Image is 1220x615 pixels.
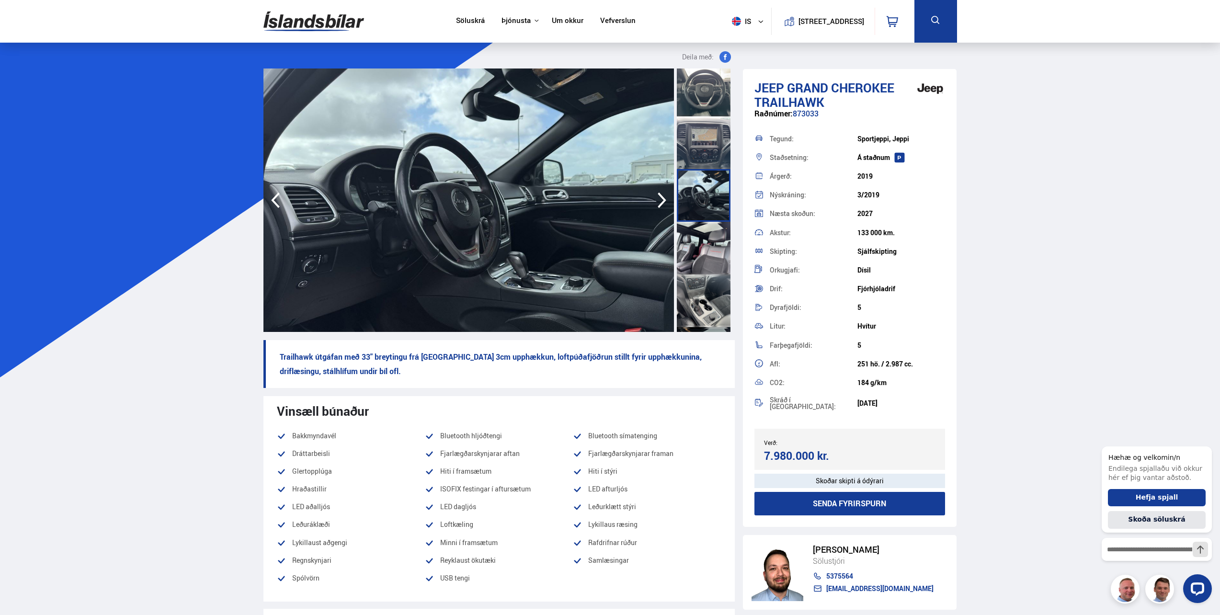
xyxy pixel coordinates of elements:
[277,483,425,495] li: Hraðastillir
[857,266,945,274] div: Dísil
[857,172,945,180] div: 2019
[573,501,721,512] li: Leðurklætt stýri
[770,248,857,255] div: Skipting:
[770,397,857,410] div: Skráð í [GEOGRAPHIC_DATA]:
[813,545,934,555] div: [PERSON_NAME]
[425,448,573,459] li: Fjarlægðarskynjarar aftan
[573,483,721,495] li: LED afturljós
[754,79,784,96] span: Jeep
[770,267,857,273] div: Orkugjafi:
[857,399,945,407] div: [DATE]
[277,430,425,442] li: Bakkmyndavél
[764,449,847,462] div: 7.980.000 kr.
[425,430,573,442] li: Bluetooth hljóðtengi
[770,379,857,386] div: CO2:
[728,7,771,35] button: is
[1094,429,1216,611] iframe: LiveChat chat widget
[682,51,714,63] span: Deila með:
[425,537,573,548] li: Minni í framsætum
[770,304,857,311] div: Dyrafjöldi:
[770,136,857,142] div: Tegund:
[573,448,721,459] li: Fjarlægðarskynjarar framan
[277,572,425,584] li: Spólvörn
[802,17,861,25] button: [STREET_ADDRESS]
[732,17,741,26] img: svg+xml;base64,PHN2ZyB4bWxucz0iaHR0cDovL3d3dy53My5vcmcvMjAwMC9zdmciIHdpZHRoPSI1MTIiIGhlaWdodD0iNT...
[857,322,945,330] div: Hvítur
[770,210,857,217] div: Næsta skoðun:
[857,360,945,368] div: 251 hö. / 2.987 cc.
[277,555,425,566] li: Regnskynjari
[770,154,857,161] div: Staðsetning:
[425,555,573,566] li: Reyklaust ökutæki
[728,17,752,26] span: is
[857,154,945,161] div: Á staðnum
[754,492,946,515] button: Senda fyrirspurn
[573,537,721,548] li: Rafdrifnar rúður
[754,109,946,128] div: 873033
[277,501,425,512] li: LED aðalljós
[857,135,945,143] div: Sportjeppi, Jeppi
[425,466,573,477] li: Hiti í framsætum
[752,544,803,601] img: nhp88E3Fdnt1Opn2.png
[277,537,425,548] li: Lykillaust aðgengi
[263,6,364,37] img: G0Ugv5HjCgRt.svg
[678,51,735,63] button: Deila með:
[770,229,857,236] div: Akstur:
[754,474,946,488] div: Skoðar skipti á ódýrari
[770,285,857,292] div: Drif:
[764,439,850,446] div: Verð:
[425,483,573,495] li: ISOFIX festingar í aftursætum
[857,342,945,349] div: 5
[857,191,945,199] div: 3/2019
[813,555,934,567] div: Sölustjóri
[600,16,636,26] a: Vefverslun
[770,192,857,198] div: Nýskráning:
[277,448,425,459] li: Dráttarbeisli
[263,68,674,332] img: 3365220.jpeg
[770,173,857,180] div: Árgerð:
[552,16,583,26] a: Um okkur
[770,323,857,330] div: Litur:
[770,361,857,367] div: Afl:
[456,16,485,26] a: Söluskrá
[425,572,573,590] li: USB tengi
[857,210,945,217] div: 2027
[911,74,949,103] img: brand logo
[857,285,945,293] div: Fjórhjóladrif
[857,304,945,311] div: 5
[770,342,857,349] div: Farþegafjöldi:
[277,466,425,477] li: Glertopplúga
[277,404,721,418] div: Vinsæll búnaður
[502,16,531,25] button: Þjónusta
[277,519,425,530] li: Leðuráklæði
[573,519,721,530] li: Lykillaus ræsing
[674,68,1084,332] img: 3365221.jpeg
[573,466,721,477] li: Hiti í stýri
[857,379,945,387] div: 184 g/km
[573,430,721,442] li: Bluetooth símatenging
[263,340,735,388] p: Trailhawk útgáfan með 33" breytingu frá [GEOGRAPHIC_DATA] 3cm upphækkun, loftpúðafjöðrun stillt f...
[857,229,945,237] div: 133 000 km.
[754,79,894,111] span: Grand Cherokee TRAILHAWK
[425,501,573,512] li: LED dagljós
[776,8,869,35] a: [STREET_ADDRESS]
[425,519,573,530] li: Loftkæling
[573,555,721,566] li: Samlæsingar
[813,572,934,580] a: 5375564
[813,585,934,592] a: [EMAIL_ADDRESS][DOMAIN_NAME]
[857,248,945,255] div: Sjálfskipting
[754,108,793,119] span: Raðnúmer:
